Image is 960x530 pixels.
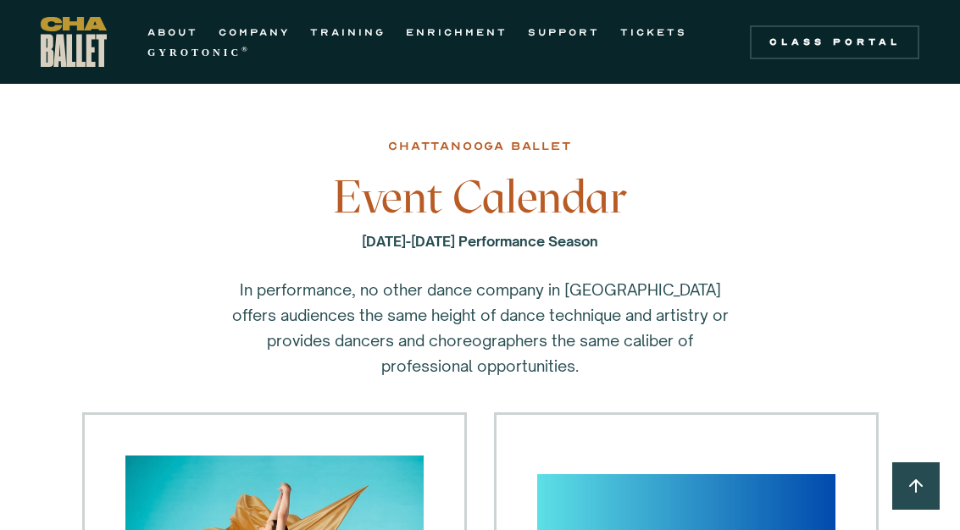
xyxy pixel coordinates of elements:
[406,22,508,42] a: ENRICHMENT
[41,17,107,67] a: home
[362,233,598,250] strong: [DATE]-[DATE] Performance Season
[310,22,386,42] a: TRAINING
[241,45,251,53] sup: ®
[147,47,241,58] strong: GYROTONIC
[147,22,198,42] a: ABOUT
[528,22,600,42] a: SUPPORT
[226,277,735,378] p: In performance, no other dance company in [GEOGRAPHIC_DATA] offers audiences the same height of d...
[219,22,290,42] a: COMPANY
[205,172,756,223] h3: Event Calendar
[760,36,909,49] div: Class Portal
[147,42,251,63] a: GYROTONIC®
[620,22,687,42] a: TICKETS
[388,136,571,157] div: chattanooga ballet
[750,25,919,59] a: Class Portal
